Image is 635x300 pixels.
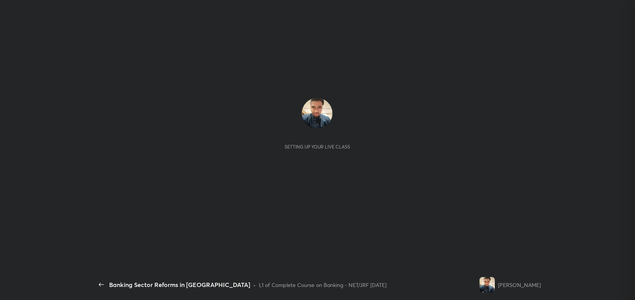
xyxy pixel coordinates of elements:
[109,280,250,289] div: Banking Sector Reforms in [GEOGRAPHIC_DATA]
[253,281,256,289] div: •
[480,277,495,292] img: 55473ce4c9694ef3bb855ddd9006c2b4.jpeg
[259,281,386,289] div: L1 of Complete Course on Banking - NET/JRF [DATE]
[498,281,541,289] div: [PERSON_NAME]
[302,98,332,129] img: 55473ce4c9694ef3bb855ddd9006c2b4.jpeg
[285,144,350,150] div: Setting up your live class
